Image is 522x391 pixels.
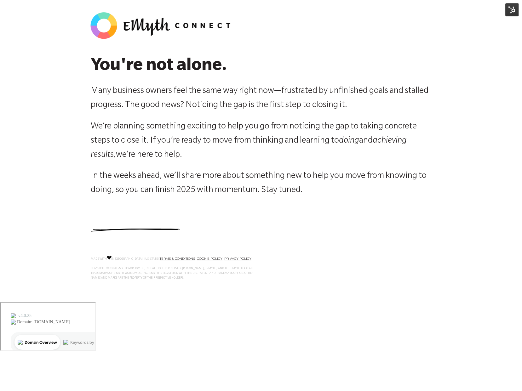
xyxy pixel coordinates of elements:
span: IN [GEOGRAPHIC_DATA], [US_STATE]. [112,258,160,261]
img: website_grey.svg [10,16,15,21]
em: doing [339,136,359,146]
img: HubSpot Tools Menu Toggle [506,3,519,16]
em: achieving results, [91,136,407,160]
a: COOKIE POLICY [197,257,223,261]
img: Love [107,256,112,260]
img: tab_keywords_by_traffic_grey.svg [63,37,68,42]
a: PRIVACY POLICY [225,257,252,261]
img: logo_orange.svg [10,10,15,15]
p: Many business owners feel the same way right now—frustrated by unfinished goals and stalled progr... [91,84,431,113]
div: Keywords by Traffic [70,37,106,41]
h2: You're not alone. [91,57,431,77]
div: Domain Overview [24,37,56,41]
div: Domain: [DOMAIN_NAME] [16,16,69,21]
div: v 4.0.25 [18,10,31,15]
img: tab_domain_overview_orange.svg [17,37,22,42]
a: TERMS & CONDITIONS [160,257,195,261]
iframe: Chat Widget [490,361,522,391]
span: MADE WITH [91,258,107,261]
img: EMyth-Connect [88,10,236,41]
p: In the weeks ahead, we’ll share more about something new to help you move from knowing to doing, ... [91,169,431,198]
p: We’re planning something exciting to help you go from noticing the gap to taking concrete steps t... [91,120,431,162]
img: underline.svg [91,229,180,232]
span: COPYRIGHT © 2019 E-MYTH WORLDWIDE, INC. ALL RIGHTS RESERVED. [PERSON_NAME], E-MYTH, AND THE EMYTH... [91,267,254,280]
